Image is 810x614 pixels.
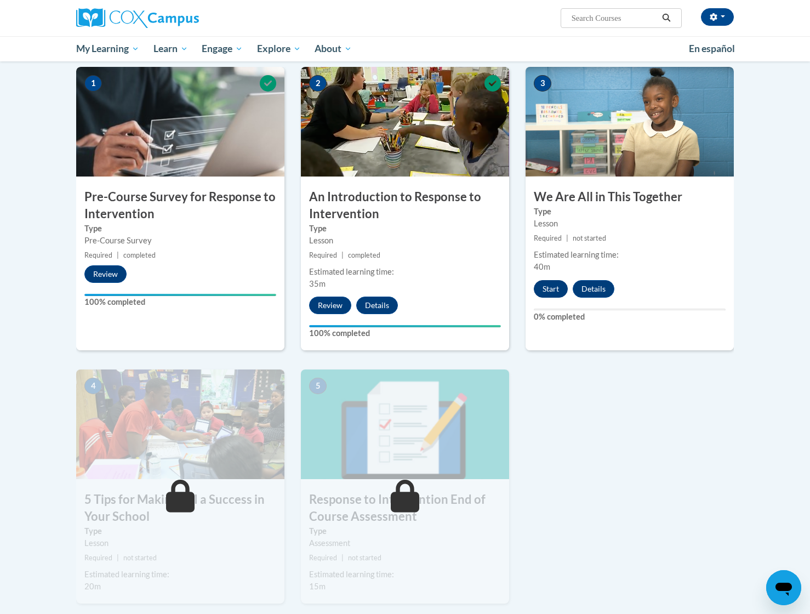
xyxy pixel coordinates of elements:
a: My Learning [69,36,146,61]
button: Review [309,297,351,314]
button: Details [356,297,398,314]
span: Required [534,234,562,242]
div: Estimated learning time: [534,249,726,261]
span: Learn [153,42,188,55]
img: Course Image [301,369,509,479]
div: Main menu [60,36,750,61]
button: Start [534,280,568,298]
h3: Pre-Course Survey for Response to Intervention [76,189,284,223]
span: Explore [257,42,301,55]
span: 35m [309,279,326,288]
span: 5 [309,378,327,394]
span: About [315,42,352,55]
label: 100% completed [84,296,276,308]
span: 3 [534,75,551,92]
div: Lesson [84,537,276,549]
h3: Response to Intervention End of Course Assessment [301,491,509,525]
span: | [566,234,568,242]
div: Your progress [309,325,501,327]
span: 20m [84,582,101,591]
span: En español [689,43,735,54]
img: Course Image [76,369,284,479]
span: | [341,554,344,562]
span: not started [348,554,381,562]
iframe: Button to launch messaging window [766,570,801,605]
div: Estimated learning time: [84,568,276,581]
h3: An Introduction to Response to Intervention [301,189,509,223]
span: | [341,251,344,259]
span: Required [309,554,337,562]
a: About [308,36,360,61]
button: Review [84,265,127,283]
span: 4 [84,378,102,394]
label: Type [309,223,501,235]
span: Required [84,251,112,259]
span: | [117,554,119,562]
div: Estimated learning time: [309,266,501,278]
a: Explore [250,36,308,61]
label: 100% completed [309,327,501,339]
label: Type [84,223,276,235]
div: Lesson [534,218,726,230]
img: Course Image [301,67,509,177]
div: Assessment [309,537,501,549]
span: 15m [309,582,326,591]
label: Type [309,525,501,537]
label: Type [534,206,726,218]
span: not started [573,234,606,242]
span: completed [123,251,156,259]
h3: We Are All in This Together [526,189,734,206]
img: Cox Campus [76,8,199,28]
button: Details [573,280,614,298]
div: Estimated learning time: [309,568,501,581]
a: Engage [195,36,250,61]
h3: 5 Tips for Making RTI a Success in Your School [76,491,284,525]
span: 2 [309,75,327,92]
label: Type [84,525,276,537]
span: Required [309,251,337,259]
span: 40m [534,262,550,271]
span: not started [123,554,157,562]
div: Your progress [84,294,276,296]
a: Learn [146,36,195,61]
img: Course Image [526,67,734,177]
a: Cox Campus [76,8,284,28]
span: | [117,251,119,259]
button: Search [658,12,675,25]
input: Search Courses [571,12,658,25]
div: Pre-Course Survey [84,235,276,247]
div: Lesson [309,235,501,247]
a: En español [682,37,742,60]
label: 0% completed [534,311,726,323]
span: Required [84,554,112,562]
img: Course Image [76,67,284,177]
span: Engage [202,42,243,55]
span: completed [348,251,380,259]
button: Account Settings [701,8,734,26]
span: 1 [84,75,102,92]
span: My Learning [76,42,139,55]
